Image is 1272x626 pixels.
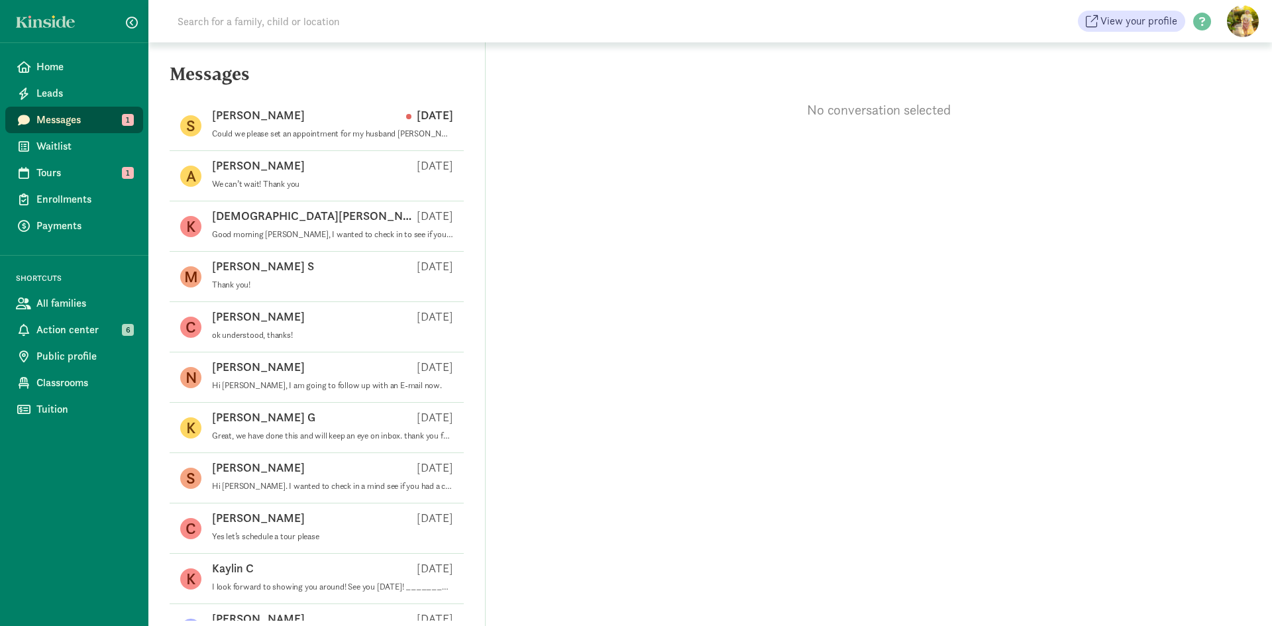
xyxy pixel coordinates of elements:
p: Thank you! [212,280,453,290]
p: No conversation selected [486,101,1272,119]
span: Home [36,59,132,75]
a: Leads [5,80,143,107]
span: 6 [122,324,134,336]
p: Good morning [PERSON_NAME], I wanted to check in to see if you were hoping to enroll Ford? Or if ... [212,229,453,240]
p: [DATE] [417,158,453,174]
p: [DATE] [417,560,453,576]
p: [DATE] [406,107,453,123]
a: All families [5,290,143,317]
p: I look forward to showing you around! See you [DATE]! ________________________________ From: Kins... [212,582,453,592]
p: [PERSON_NAME] [212,359,305,375]
p: [DATE] [417,409,453,425]
span: Tuition [36,401,132,417]
span: 1 [122,114,134,126]
span: 1 [122,167,134,179]
p: Yes let’s schedule a tour please [212,531,453,542]
p: [DATE] [417,258,453,274]
span: View your profile [1100,13,1177,29]
p: Hi [PERSON_NAME], I am going to follow up with an E-mail now. [212,380,453,391]
a: Tuition [5,396,143,423]
span: Payments [36,218,132,234]
p: [PERSON_NAME] S [212,258,314,274]
span: Leads [36,85,132,101]
p: [PERSON_NAME] [212,309,305,325]
input: Search for a family, child or location [170,8,541,34]
p: [PERSON_NAME] [212,158,305,174]
a: Waitlist [5,133,143,160]
p: Hi [PERSON_NAME]. I wanted to check in a mind see if you had a chance to look over our infant pos... [212,481,453,492]
p: [DATE] [417,309,453,325]
p: [DATE] [417,208,453,224]
figure: K [180,568,201,590]
figure: K [180,417,201,439]
p: [DATE] [417,510,453,526]
span: Tours [36,165,132,181]
span: Classrooms [36,375,132,391]
p: [DATE] [417,359,453,375]
h5: Messages [148,64,485,95]
p: [PERSON_NAME] G [212,409,315,425]
p: [DEMOGRAPHIC_DATA][PERSON_NAME] [212,208,417,224]
a: View your profile [1078,11,1185,32]
span: Action center [36,322,132,338]
figure: C [180,518,201,539]
a: Payments [5,213,143,239]
p: Kaylin C [212,560,254,576]
figure: N [180,367,201,388]
a: Home [5,54,143,80]
span: All families [36,295,132,311]
p: We can’t wait! Thank you [212,179,453,189]
a: Enrollments [5,186,143,213]
p: Could we please set an appointment for my husband [PERSON_NAME] to tour [DATE] at 230pm? [212,129,453,139]
p: [PERSON_NAME] [212,510,305,526]
figure: S [180,468,201,489]
p: [DATE] [417,460,453,476]
span: Waitlist [36,138,132,154]
a: Tours 1 [5,160,143,186]
a: Classrooms [5,370,143,396]
a: Public profile [5,343,143,370]
span: Public profile [36,348,132,364]
figure: S [180,115,201,136]
p: ok understood, thanks! [212,330,453,340]
a: Action center 6 [5,317,143,343]
a: Messages 1 [5,107,143,133]
figure: M [180,266,201,287]
span: Enrollments [36,191,132,207]
figure: C [180,317,201,338]
figure: K [180,216,201,237]
p: Great, we have done this and will keep an eye on inbox. thank you for your help [212,431,453,441]
span: Messages [36,112,132,128]
p: [PERSON_NAME] [212,460,305,476]
figure: A [180,166,201,187]
p: [PERSON_NAME] [212,107,305,123]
